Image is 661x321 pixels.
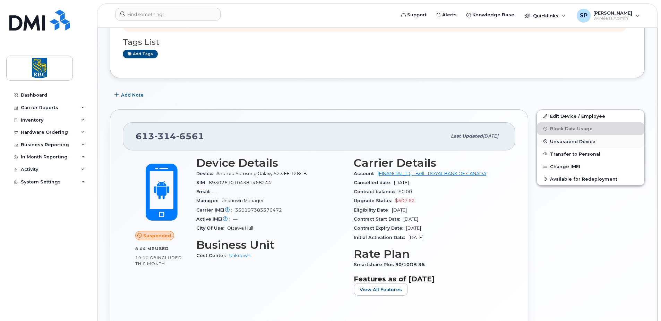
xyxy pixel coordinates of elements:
[115,8,221,20] input: Find something...
[537,122,644,135] button: Block Data Usage
[537,135,644,148] button: Unsuspend Device
[406,225,421,231] span: [DATE]
[462,8,519,22] a: Knowledge Base
[354,198,395,203] span: Upgrade Status
[354,216,403,222] span: Contract Start Date
[396,8,431,22] a: Support
[520,9,570,23] div: Quicklinks
[537,110,644,122] a: Edit Device / Employee
[593,10,632,16] span: [PERSON_NAME]
[176,131,204,141] span: 6561
[550,176,617,181] span: Available for Redeployment
[121,92,144,98] span: Add Note
[143,232,171,239] span: Suspended
[398,189,412,194] span: $0.00
[580,11,587,20] span: SP
[213,189,218,194] span: —
[196,239,345,251] h3: Business Unit
[354,275,503,283] h3: Features as of [DATE]
[550,139,595,144] span: Unsuspend Device
[394,180,409,185] span: [DATE]
[209,180,271,185] span: 89302610104381468244
[407,11,427,18] span: Support
[135,255,157,260] span: 10.00 GB
[354,248,503,260] h3: Rate Plan
[533,13,558,18] span: Quicklinks
[196,225,227,231] span: City Of Use
[222,198,264,203] span: Unknown Manager
[354,189,398,194] span: Contract balance
[354,262,428,267] span: Smartshare Plus 90/10GB 36
[409,235,423,240] span: [DATE]
[135,255,182,266] span: included this month
[442,11,457,18] span: Alerts
[354,157,503,169] h3: Carrier Details
[196,189,213,194] span: Email
[196,198,222,203] span: Manager
[354,225,406,231] span: Contract Expiry Date
[537,160,644,173] button: Change IMEI
[354,207,392,213] span: Eligibility Date
[593,16,632,21] span: Wireless Admin
[537,148,644,160] button: Transfer to Personal
[360,286,402,293] span: View All Features
[110,89,149,101] button: Add Note
[216,171,307,176] span: Android Samsung Galaxy S23 FE 128GB
[354,180,394,185] span: Cancelled date
[123,50,158,58] a: Add tags
[483,133,498,139] span: [DATE]
[196,157,345,169] h3: Device Details
[537,173,644,185] button: Available for Redeployment
[378,171,486,176] a: [FINANCIAL_ID] - Bell - ROYAL BANK OF CANADA
[233,216,238,222] span: —
[155,246,169,251] span: used
[196,180,209,185] span: SIM
[395,198,415,203] span: $507.62
[196,253,229,258] span: Cost Center
[354,235,409,240] span: Initial Activation Date
[196,171,216,176] span: Device
[136,131,204,141] span: 613
[472,11,514,18] span: Knowledge Base
[354,171,378,176] span: Account
[354,283,408,296] button: View All Features
[154,131,176,141] span: 314
[431,8,462,22] a: Alerts
[451,133,483,139] span: Last updated
[196,207,235,213] span: Carrier IMEI
[196,216,233,222] span: Active IMEI
[227,225,253,231] span: Ottawa Hull
[403,216,418,222] span: [DATE]
[572,9,644,23] div: Savan Patel
[135,246,155,251] span: 8.04 MB
[229,253,250,258] a: Unknown
[123,38,632,47] h3: Tags List
[392,207,407,213] span: [DATE]
[235,207,282,213] span: 350197383376472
